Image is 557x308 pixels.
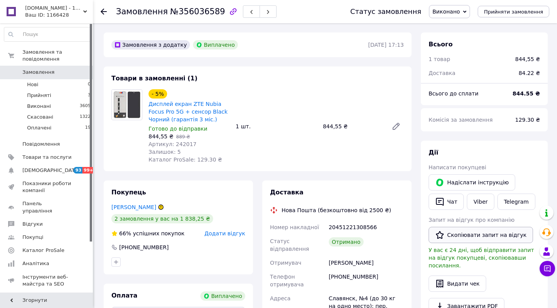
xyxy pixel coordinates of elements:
span: Написати покупцеві [429,164,486,170]
span: 66% [119,230,131,237]
span: Нові [27,81,38,88]
span: Замовлення [22,69,55,76]
span: Комісія за замовлення [429,117,493,123]
img: Дисплей екран ZTE Nubia Focus Pro 5G + сенсор Black Чорний (гарантія 3 міс.) [112,90,142,120]
div: Замовлення з додатку [111,40,190,49]
span: Покупці [22,234,43,241]
span: 3 [88,92,91,99]
button: Скопіювати запит на відгук [429,227,533,243]
div: 1 шт. [232,121,320,132]
span: Каталог ProSale [22,247,64,254]
span: У вас є 24 дні, щоб відправити запит на відгук покупцеві, скопіювавши посилання. [429,247,534,269]
span: Скасовані [27,114,53,121]
span: 3605 [80,103,91,110]
div: 844,55 ₴ [515,55,540,63]
div: Нова Пошта (безкоштовно від 2500 ₴) [280,206,393,214]
a: Редагувати [388,119,404,134]
button: Прийняти замовлення [478,6,549,17]
div: Виплачено [193,40,238,49]
div: Ваш ID: 1166428 [25,12,93,19]
input: Пошук [4,27,91,41]
span: Отримувач [270,260,301,266]
span: Адреса [270,295,290,301]
span: 1 товар [429,56,450,62]
span: 129.30 ₴ [515,117,540,123]
span: 0 [88,81,91,88]
span: Всього до сплати [429,90,478,97]
span: Покупець [111,189,146,196]
span: HelpTech.com.ua - 12 років на ринку, гарантія якості 👌 [25,5,83,12]
span: Прийняти замовлення [484,9,543,15]
span: Дії [429,149,438,156]
span: Інструменти веб-майстра та SEO [22,274,72,288]
a: Viber [467,194,494,210]
span: Доставка [270,189,304,196]
button: Чат [429,194,464,210]
a: [PERSON_NAME] [111,204,156,210]
span: Запит на відгук про компанію [429,217,514,223]
button: Видати чек [429,276,486,292]
div: Повернутися назад [101,8,107,15]
div: 2 замовлення у вас на 1 838,25 ₴ [111,214,213,223]
div: 20451221308566 [327,220,405,234]
span: Товари та послуги [22,154,72,161]
div: успішних покупок [111,230,185,237]
a: Telegram [497,194,535,210]
a: Дисплей екран ZTE Nubia Focus Pro 5G + сенсор Black Чорний (гарантія 3 міс.) [149,101,227,123]
span: Відгуки [22,221,43,228]
span: Статус відправлення [270,238,309,252]
span: Оплата [111,292,137,299]
div: 84.22 ₴ [514,65,545,82]
div: Виплачено [200,291,245,301]
span: 889 ₴ [176,134,190,140]
span: Оплачені [27,124,51,131]
div: [PHONE_NUMBER] [327,270,405,291]
span: Телефон отримувача [270,274,304,288]
span: №356036589 [170,7,225,16]
span: Доставка [429,70,455,76]
span: 93 [73,167,82,174]
span: Залишок: 5 [149,149,181,155]
span: Номер накладної [270,224,319,230]
span: 844,55 ₴ [149,133,173,140]
span: Артикул: 242017 [149,141,196,147]
span: Виконані [27,103,51,110]
span: Аналітика [22,260,49,267]
span: Каталог ProSale: 129.30 ₴ [149,157,222,163]
button: Надіслати інструкцію [429,174,515,191]
span: Товари в замовленні (1) [111,75,198,82]
span: [DEMOGRAPHIC_DATA] [22,167,80,174]
span: Панель управління [22,200,72,214]
time: [DATE] 17:13 [368,42,404,48]
button: Чат з покупцем [540,261,555,276]
span: Замовлення [116,7,168,16]
b: 844.55 ₴ [513,90,540,97]
span: Замовлення та повідомлення [22,49,93,63]
div: - 5% [149,89,167,99]
span: 19 [85,124,91,131]
div: 844,55 ₴ [320,121,385,132]
div: Отримано [329,237,364,247]
span: Виконано [432,9,460,15]
span: Показники роботи компанії [22,180,72,194]
span: Прийняті [27,92,51,99]
span: Готово до відправки [149,126,207,132]
span: 1322 [80,114,91,121]
span: Всього [429,41,453,48]
div: Статус замовлення [350,8,421,15]
div: [PERSON_NAME] [327,256,405,270]
span: Додати відгук [205,230,245,237]
span: Повідомлення [22,141,60,148]
div: [PHONE_NUMBER] [118,243,169,251]
span: 99+ [82,167,95,174]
